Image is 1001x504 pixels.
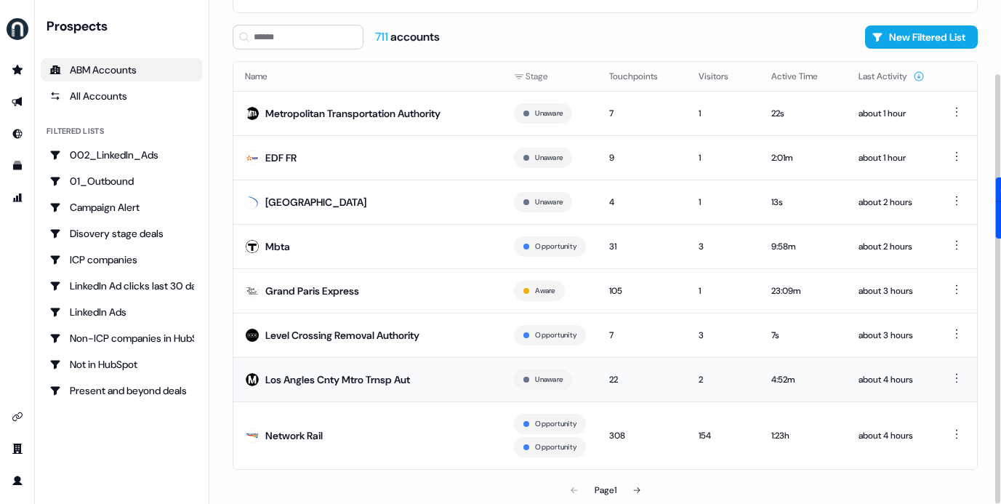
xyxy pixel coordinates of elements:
div: 22 [609,372,675,387]
div: 4 [609,195,675,209]
div: 13s [771,195,835,209]
a: Go to outbound experience [6,90,29,113]
div: Grand Paris Express [265,284,359,298]
div: ABM Accounts [49,63,194,77]
div: 1:23h [771,428,835,443]
div: 9 [609,151,675,165]
div: 2 [699,372,748,387]
div: about 2 hours [859,239,925,254]
div: Level Crossing Removal Authority [265,328,419,343]
div: 105 [609,284,675,298]
div: 1 [699,284,748,298]
button: Unaware [535,107,563,120]
button: Active Time [771,63,835,89]
div: about 2 hours [859,195,925,209]
div: LinkedIn Ad clicks last 30 days [49,279,194,293]
div: 9:58m [771,239,835,254]
a: Go to Not in HubSpot [41,353,203,376]
div: about 1 hour [859,151,925,165]
th: Name [233,62,502,91]
a: Go to 01_Outbound [41,169,203,193]
div: Not in HubSpot [49,357,194,372]
div: 4:52m [771,372,835,387]
a: Go to ICP companies [41,248,203,271]
div: Campaign Alert [49,200,194,215]
button: Opportunity [535,441,576,454]
div: 7 [609,106,675,121]
button: Unaware [535,373,563,386]
div: about 4 hours [859,372,925,387]
a: Go to Non-ICP companies in HubSpot [41,327,203,350]
div: Prospects [47,17,203,35]
div: Non-ICP companies in HubSpot [49,331,194,345]
a: Go to LinkedIn Ad clicks last 30 days [41,274,203,297]
a: Go to LinkedIn Ads [41,300,203,324]
div: Mbta [265,239,290,254]
a: Go to Inbound [6,122,29,145]
div: about 3 hours [859,328,925,343]
a: Go to Campaign Alert [41,196,203,219]
div: 154 [699,428,748,443]
button: Last Activity [859,63,925,89]
button: Unaware [535,151,563,164]
a: All accounts [41,84,203,108]
span: 711 [375,29,390,44]
div: LinkedIn Ads [49,305,194,319]
div: 1 [699,106,748,121]
a: Go to profile [6,469,29,492]
div: 3 [699,239,748,254]
a: Go to team [6,437,29,460]
button: Touchpoints [609,63,675,89]
div: 1 [699,195,748,209]
div: about 4 hours [859,428,925,443]
div: 23:09m [771,284,835,298]
div: 2:01m [771,151,835,165]
div: EDF FR [265,151,297,165]
a: Go to Present and beyond deals [41,379,203,402]
div: Metropolitan Transportation Authority [265,106,441,121]
div: Disovery stage deals [49,226,194,241]
button: Opportunity [535,240,576,253]
a: ABM Accounts [41,58,203,81]
button: Visitors [699,63,746,89]
div: accounts [375,29,440,45]
a: Go to integrations [6,405,29,428]
div: Los Angles Cnty Mtro Trnsp Aut [265,372,410,387]
div: 22s [771,106,835,121]
div: Page 1 [595,483,616,497]
a: Go to templates [6,154,29,177]
div: 7s [771,328,835,343]
div: ICP companies [49,252,194,267]
div: Filtered lists [47,125,104,137]
div: All Accounts [49,89,194,103]
div: 31 [609,239,675,254]
button: Opportunity [535,417,576,431]
div: about 3 hours [859,284,925,298]
a: Go to attribution [6,186,29,209]
div: 3 [699,328,748,343]
div: 308 [609,428,675,443]
button: Aware [535,284,555,297]
button: Opportunity [535,329,576,342]
div: [GEOGRAPHIC_DATA] [265,195,366,209]
a: Go to Disovery stage deals [41,222,203,245]
div: 1 [699,151,748,165]
button: New Filtered List [865,25,978,49]
div: 01_Outbound [49,174,194,188]
div: 7 [609,328,675,343]
a: Go to 002_LinkedIn_Ads [41,143,203,167]
div: Network Rail [265,428,323,443]
div: Stage [514,69,586,84]
div: 002_LinkedIn_Ads [49,148,194,162]
a: Go to prospects [6,58,29,81]
div: Present and beyond deals [49,383,194,398]
div: about 1 hour [859,106,925,121]
button: Unaware [535,196,563,209]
